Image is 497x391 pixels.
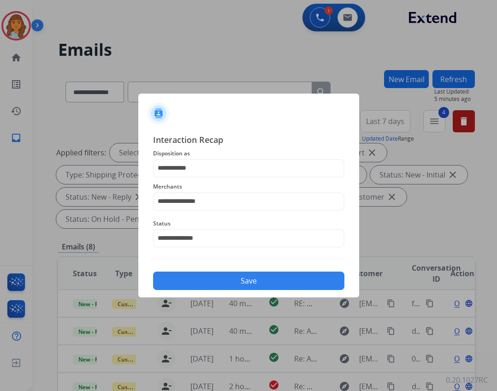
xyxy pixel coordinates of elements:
[153,181,344,192] span: Merchants
[153,218,344,229] span: Status
[153,148,344,159] span: Disposition as
[153,272,344,290] button: Save
[446,374,488,385] p: 0.20.1027RC
[153,133,344,148] span: Interaction Recap
[148,102,170,124] img: contactIcon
